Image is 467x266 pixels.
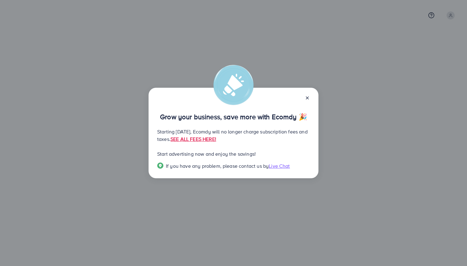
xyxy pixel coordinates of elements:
p: Grow your business, save more with Ecomdy 🎉 [157,113,310,120]
span: If you have any problem, please contact us by [166,163,269,169]
a: SEE ALL FEES HERE! [170,136,216,142]
img: alert [213,65,254,105]
span: Live Chat [269,163,290,169]
img: Popup guide [157,163,163,169]
p: Start advertising now and enjoy the savings! [157,150,310,158]
p: Starting [DATE], Ecomdy will no longer charge subscription fees and taxes. [157,128,310,143]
